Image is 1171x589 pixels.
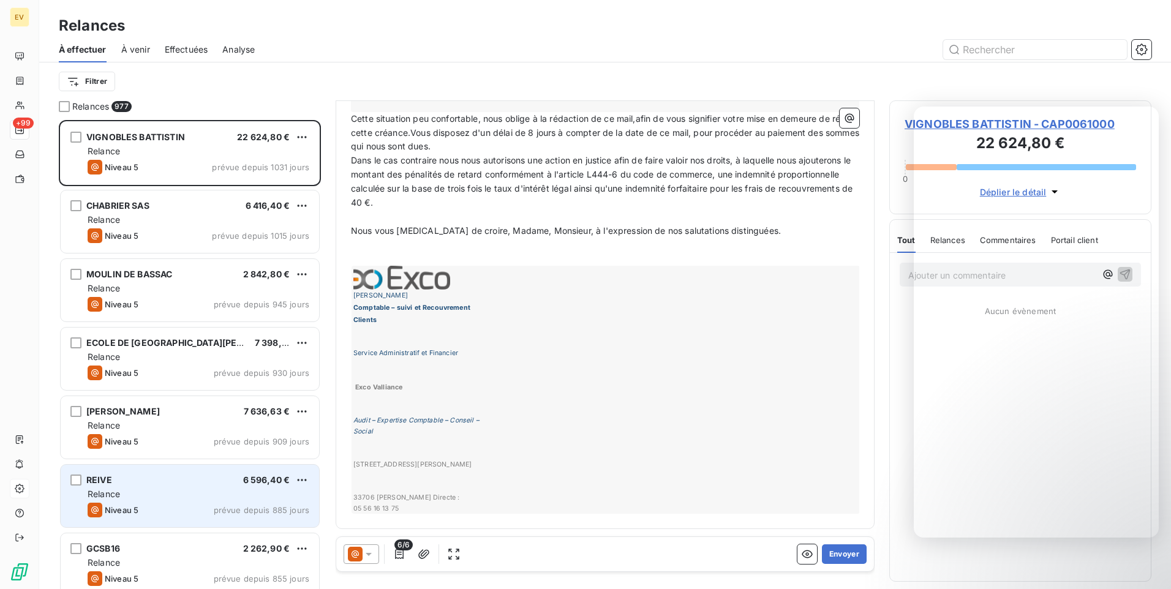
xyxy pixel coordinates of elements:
span: Niveau 5 [105,231,138,241]
span: REIVE [86,475,112,485]
span: ECOLE DE [GEOGRAPHIC_DATA][PERSON_NAME] [86,337,296,348]
span: prévue depuis 855 jours [214,574,309,583]
span: Niveau 5 [105,162,138,172]
span: Dans le cas contraire nous nous autorisons une action en justice afin de faire valoir nos droits,... [351,155,855,208]
span: Nous vous [MEDICAL_DATA] de croire, Madame, Monsieur, à l'expression de nos salutations distinguées. [351,225,781,236]
span: Analyse [222,43,255,56]
span: CHABRIER SAS [86,200,149,211]
span: 0 [903,174,908,184]
span: VIGNOBLES BATTISTIN - CAP0061000 [905,116,1136,132]
div: EV [10,7,29,27]
span: Relance [88,420,120,430]
h3: Relances [59,15,125,37]
span: Relance [88,146,120,156]
span: prévue depuis 1031 jours [212,162,309,172]
span: VIGNOBLES BATTISTIN [86,132,185,142]
span: 6 416,40 € [246,200,290,211]
span: Relance [88,214,120,225]
span: Niveau 5 [105,437,138,446]
button: Filtrer [59,72,115,91]
iframe: Intercom live chat [1129,547,1159,577]
span: +99 [13,118,34,129]
img: Logo LeanPay [10,562,29,582]
span: 6/6 [394,539,413,550]
iframe: Intercom live chat [914,107,1159,538]
span: Relance [88,557,120,568]
span: 2 262,90 € [243,543,290,553]
span: 7 398,34 € [255,337,301,348]
span: Niveau 5 [105,574,138,583]
span: Niveau 5 [105,505,138,515]
span: Relances [72,100,109,113]
span: 7 636,63 € [244,406,290,416]
button: Envoyer [822,544,867,564]
span: Relance [88,489,120,499]
span: Tout [897,235,916,245]
span: Niveau 5 [105,368,138,378]
span: Cette situation peu confortable, nous oblige à la rédaction de ce mail,afin de vous signifier vot... [351,113,862,152]
input: Rechercher [943,40,1127,59]
span: 2 842,80 € [243,269,290,279]
span: À venir [121,43,150,56]
span: Relance [88,351,120,362]
span: À effectuer [59,43,107,56]
span: [PERSON_NAME] [86,406,160,416]
span: MOULIN DE BASSAC [86,269,172,279]
h3: 22 624,80 € [905,132,1136,157]
span: 6 596,40 € [243,475,290,485]
span: Effectuées [165,43,208,56]
span: prévue depuis 909 jours [214,437,309,446]
span: 22 624,80 € [237,132,290,142]
span: prévue depuis 885 jours [214,505,309,515]
span: Niveau 5 [105,299,138,309]
span: prévue depuis 930 jours [214,368,309,378]
span: GCSB16 [86,543,120,553]
span: prévue depuis 1015 jours [212,231,309,241]
span: Relance [88,283,120,293]
div: grid [59,120,321,589]
span: 977 [111,101,131,112]
span: prévue depuis 945 jours [214,299,309,309]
